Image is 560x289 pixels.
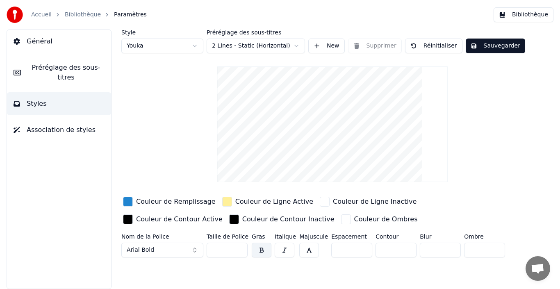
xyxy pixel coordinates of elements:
[207,30,305,35] label: Préréglage des sous-titres
[466,39,525,53] button: Sauvegarder
[121,30,203,35] label: Style
[31,11,52,19] a: Accueil
[207,234,248,239] label: Taille de Police
[376,234,417,239] label: Contour
[308,39,345,53] button: New
[252,234,271,239] label: Gras
[136,197,216,207] div: Couleur de Remplissage
[136,214,223,224] div: Couleur de Contour Active
[494,7,553,22] button: Bibliothèque
[299,234,328,239] label: Majuscule
[127,246,154,254] span: Arial Bold
[7,118,111,141] button: Association de styles
[31,11,147,19] nav: breadcrumb
[27,99,47,109] span: Styles
[420,234,461,239] label: Blur
[27,36,52,46] span: Général
[7,92,111,115] button: Styles
[318,195,418,208] button: Couleur de Ligne Inactive
[121,213,224,226] button: Couleur de Contour Active
[121,234,203,239] label: Nom de la Police
[242,214,335,224] div: Couleur de Contour Inactive
[65,11,101,19] a: Bibliothèque
[354,214,418,224] div: Couleur de Ombres
[114,11,147,19] span: Paramètres
[7,7,23,23] img: youka
[331,234,372,239] label: Espacement
[27,63,105,82] span: Préréglage des sous-titres
[7,30,111,53] button: Général
[121,195,217,208] button: Couleur de Remplissage
[7,56,111,89] button: Préréglage des sous-titres
[339,213,419,226] button: Couleur de Ombres
[405,39,462,53] button: Réinitialiser
[235,197,313,207] div: Couleur de Ligne Active
[333,197,417,207] div: Couleur de Ligne Inactive
[27,125,96,135] span: Association de styles
[526,256,550,281] div: Ouvrir le chat
[275,234,296,239] label: Italique
[464,234,505,239] label: Ombre
[228,213,336,226] button: Couleur de Contour Inactive
[221,195,315,208] button: Couleur de Ligne Active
